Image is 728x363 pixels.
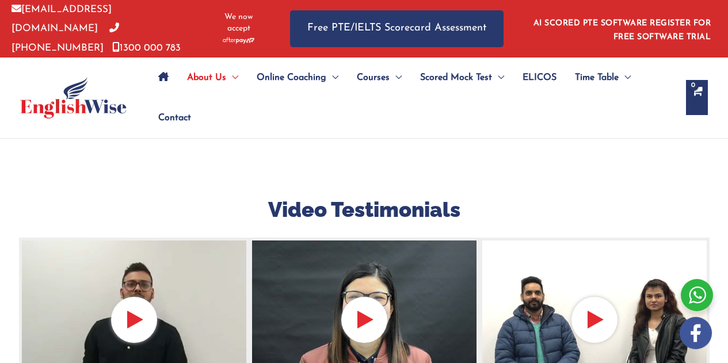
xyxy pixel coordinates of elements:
h2: Video Testimonials [19,196,710,223]
a: 1300 000 783 [112,43,181,53]
span: Menu Toggle [492,58,504,98]
a: CoursesMenu Toggle [348,58,411,98]
a: Scored Mock TestMenu Toggle [411,58,513,98]
a: About UsMenu Toggle [178,58,247,98]
span: Menu Toggle [326,58,338,98]
span: About Us [187,58,226,98]
a: Time TableMenu Toggle [566,58,640,98]
span: Time Table [575,58,619,98]
aside: Header Widget 1 [527,10,716,47]
img: Afterpay-Logo [223,37,254,44]
span: Online Coaching [257,58,326,98]
span: ELICOS [523,58,557,98]
a: AI SCORED PTE SOFTWARE REGISTER FOR FREE SOFTWARE TRIAL [533,19,711,41]
span: We now accept [216,12,261,35]
a: View Shopping Cart, empty [686,80,708,115]
span: Menu Toggle [390,58,402,98]
a: Contact [149,98,191,138]
span: Menu Toggle [619,58,631,98]
img: cropped-ew-logo [20,77,127,119]
a: ELICOS [513,58,566,98]
a: [EMAIL_ADDRESS][DOMAIN_NAME] [12,5,112,33]
a: Free PTE/IELTS Scorecard Assessment [290,10,504,47]
a: Online CoachingMenu Toggle [247,58,348,98]
span: Menu Toggle [226,58,238,98]
a: [PHONE_NUMBER] [12,24,119,52]
img: white-facebook.png [680,317,712,349]
nav: Site Navigation: Main Menu [149,58,674,138]
span: Courses [357,58,390,98]
span: Contact [158,98,191,138]
span: Scored Mock Test [420,58,492,98]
